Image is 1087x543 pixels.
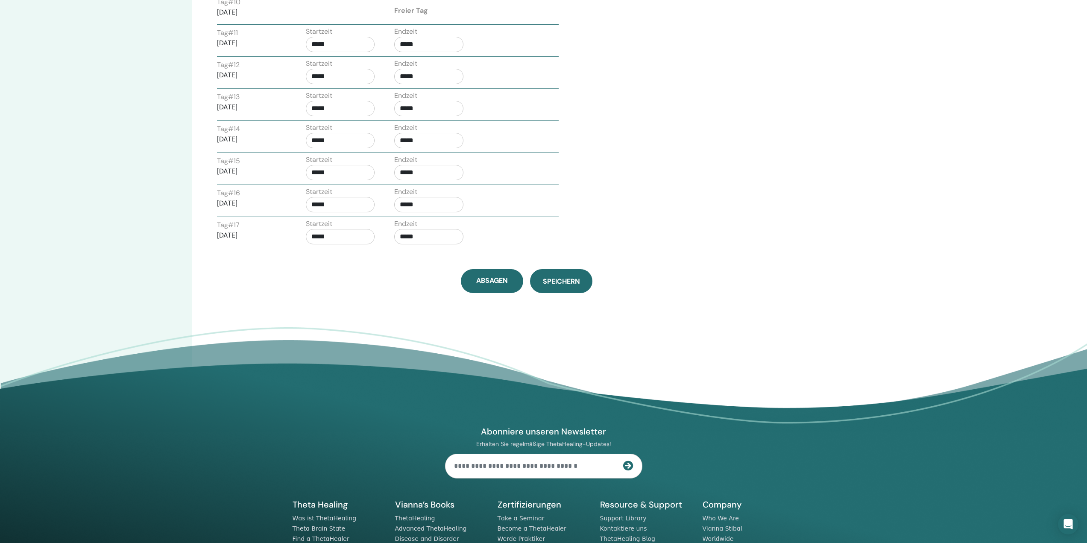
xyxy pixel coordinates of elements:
p: Erhalten Sie regelmäßige ThetaHealing-Updates! [445,440,642,448]
label: Startzeit [306,59,332,69]
a: Absagen [461,269,523,293]
p: [DATE] [217,166,286,176]
a: Who We Are [703,515,739,522]
a: Take a Seminar [498,515,545,522]
p: [DATE] [217,38,286,48]
h5: Resource & Support [600,499,692,510]
h5: Vianna’s Books [395,499,487,510]
p: [DATE] [217,7,286,18]
label: Endzeit [394,91,417,101]
p: [DATE] [217,102,286,112]
div: Open Intercom Messenger [1058,514,1078,534]
a: Disease and Disorder [395,535,459,542]
h4: Abonniere unseren Newsletter [445,426,642,437]
label: Tag # 16 [217,188,240,198]
label: Startzeit [306,123,332,133]
a: Find a ThetaHealer [293,535,349,542]
a: Become a ThetaHealer [498,525,566,532]
label: Startzeit [306,187,332,197]
label: Endzeit [394,59,417,69]
label: Tag # 11 [217,28,238,38]
p: [DATE] [217,134,286,144]
h5: Company [703,499,795,510]
label: Endzeit [394,26,417,37]
span: Absagen [476,276,508,285]
label: Endzeit [394,219,417,229]
label: Startzeit [306,91,332,101]
label: Startzeit [306,219,332,229]
p: [DATE] [217,70,286,80]
p: [DATE] [217,230,286,241]
a: Advanced ThetaHealing [395,525,467,532]
label: Tag # 14 [217,124,240,134]
a: Vianna Stibal [703,525,742,532]
label: Startzeit [306,155,332,165]
label: Tag # 12 [217,60,240,70]
label: Endzeit [394,123,417,133]
label: Tag # 13 [217,92,240,102]
p: [DATE] [217,198,286,208]
label: Endzeit [394,187,417,197]
a: Werde Praktiker [498,535,545,542]
a: Was ist ThetaHealing [293,515,357,522]
a: Support Library [600,515,647,522]
button: Speichern [530,269,592,293]
a: ThetaHealing [395,515,435,522]
label: Startzeit [306,26,332,37]
h5: Theta Healing [293,499,385,510]
label: Tag # 17 [217,220,240,230]
a: ThetaHealing Blog [600,535,655,542]
div: Freier Tag [394,6,428,16]
label: Tag # 15 [217,156,240,166]
a: Theta Brain State [293,525,346,532]
h5: Zertifizierungen [498,499,590,510]
a: Worldwide [703,535,734,542]
label: Endzeit [394,155,417,165]
a: Kontaktiere uns [600,525,647,532]
span: Speichern [543,277,580,286]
